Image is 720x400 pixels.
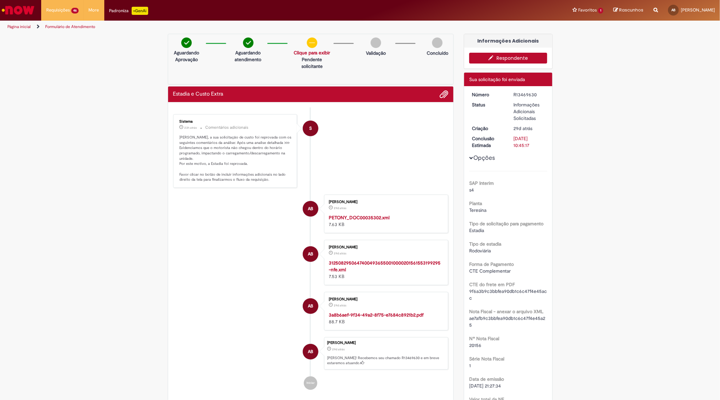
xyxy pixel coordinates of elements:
ul: Histórico de tíquete [173,107,449,397]
div: [PERSON_NAME] [327,341,445,345]
span: AB [308,298,313,314]
div: AMANDA BLUMEL [303,298,318,314]
div: Informações Adicionais Solicitadas [513,101,545,122]
div: Sistema [180,120,292,124]
div: [PERSON_NAME] [329,245,441,249]
div: AMANDA BLUMEL [303,201,318,217]
div: [PERSON_NAME] [329,200,441,204]
span: 29d atrás [513,125,532,131]
img: check-circle-green.png [181,37,192,48]
a: Formulário de Atendimento [45,24,95,29]
span: Rodoviária [469,248,491,254]
span: AB [671,8,675,12]
div: Informações Adicionais [464,34,552,48]
p: [PERSON_NAME]! Recebemos seu chamado R13469630 e em breve estaremos atuando. [327,355,445,366]
p: Aguardando atendimento [232,49,264,63]
span: AB [308,246,313,262]
time: 01/09/2025 16:38:16 [334,251,346,255]
span: 29d atrás [334,206,346,210]
p: Validação [366,50,386,56]
dt: Conclusão Estimada [467,135,508,149]
div: AMANDA BLUMEL [303,246,318,262]
img: check-circle-green.png [243,37,254,48]
span: 29d atrás [334,251,346,255]
div: 7.53 KB [329,259,441,280]
time: 01/09/2025 16:45:11 [332,347,345,351]
img: ServiceNow [1,3,35,17]
span: 29d atrás [334,303,346,307]
div: R13469630 [513,91,545,98]
div: AMANDA BLUMEL [303,344,318,359]
div: [DATE] 10:45:17 [513,135,545,149]
b: Série Nota Fiscal [469,356,504,362]
a: PETONY_DOC00035302.xml [329,215,390,221]
span: 46 [71,8,79,14]
div: Padroniza [109,7,148,15]
b: Tipo de solicitação para pagamento [469,221,543,227]
span: 23h atrás [185,126,197,130]
span: S [309,120,312,136]
span: Estadia [469,227,484,233]
span: 29d atrás [332,347,345,351]
small: Comentários adicionais [206,125,249,130]
div: 01/09/2025 16:45:11 [513,125,545,132]
a: 3a8b6aef-9f34-49a2-8f75-e7684c8921b2.pdf [329,312,424,318]
b: Nota Fiscal - anexar o arquivo XML [469,308,543,315]
ul: Trilhas de página [5,21,475,33]
span: Rascunhos [619,7,643,13]
p: [PERSON_NAME], a sua solicitação de custo foi reprovada com os seguintes comentários da análise: ... [180,135,292,182]
a: Rascunhos [613,7,643,14]
p: Pendente solicitante [294,56,330,70]
p: +GenAi [132,7,148,15]
span: Sua solicitação foi enviada [469,76,525,82]
span: Requisições [46,7,70,14]
img: img-circle-grey.png [432,37,443,48]
span: 20156 [469,342,481,348]
span: AB [308,344,313,360]
span: CTE Complementar [469,268,511,274]
dt: Criação [467,125,508,132]
dt: Número [467,91,508,98]
b: Nº Nota Fiscal [469,335,499,342]
b: Data de emissão [469,376,504,382]
span: Favoritos [578,7,597,14]
a: Clique para exibir [294,50,330,56]
b: CTE do frete em PDF [469,281,515,287]
img: img-circle-grey.png [371,37,381,48]
b: Forma de Pagamento [469,261,514,267]
div: 88.7 KB [329,311,441,325]
span: ae7afb9c3bbfea90db1c6c47f4e45a25 [469,315,545,328]
span: More [89,7,99,14]
span: [DATE] 21:27:34 [469,383,501,389]
span: 1 [469,362,471,369]
span: AB [308,201,313,217]
time: 01/09/2025 16:45:11 [513,125,532,131]
button: Respondente [469,53,547,64]
time: 01/09/2025 16:38:02 [334,303,346,307]
span: Teresina [469,207,486,213]
span: s4 [469,187,474,193]
img: circle-minus.png [307,37,317,48]
div: System [303,121,318,136]
span: 9f6a3b9c3bbfea90db1c6c47f4e45acc [469,288,547,301]
time: 29/09/2025 08:52:12 [185,126,197,130]
h2: Estadia e Custo Extra Histórico de tíquete [173,91,223,97]
a: Página inicial [7,24,31,29]
span: 1 [598,8,603,14]
li: AMANDA BLUMEL [173,337,449,370]
b: Planta [469,200,482,206]
dt: Status [467,101,508,108]
a: 31250829506474004936550010000201561553199295-nfe.xml [329,260,441,273]
div: [PERSON_NAME] [329,297,441,301]
p: Aguardando Aprovação [171,49,203,63]
time: 01/09/2025 16:39:29 [334,206,346,210]
button: Adicionar anexos [439,90,448,99]
div: 7.63 KB [329,214,441,228]
span: [PERSON_NAME] [681,7,715,13]
b: SAP Interim [469,180,494,186]
b: Tipo de estadia [469,241,501,247]
p: Concluído [427,50,448,56]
